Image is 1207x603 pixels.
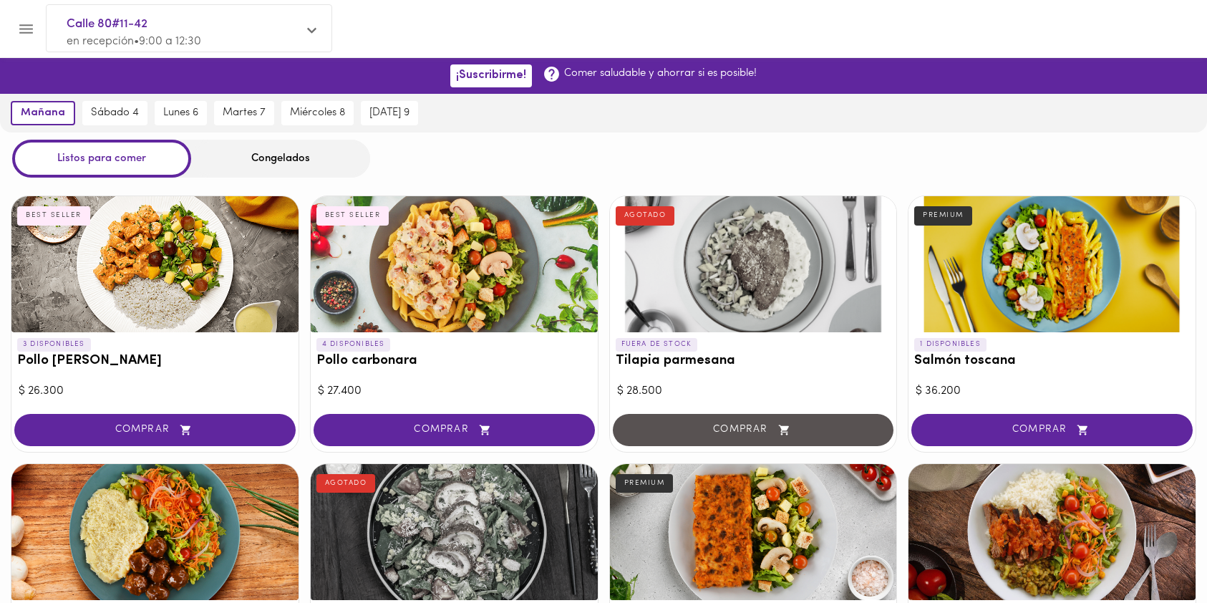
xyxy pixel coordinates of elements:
[67,36,201,47] span: en recepción • 9:00 a 12:30
[17,338,91,351] p: 3 DISPONIBLES
[616,474,674,493] div: PREMIUM
[67,15,297,34] span: Calle 80#11-42
[12,140,191,178] div: Listos para comer
[914,354,1190,369] h3: Salmón toscana
[191,140,370,178] div: Congelados
[214,101,274,125] button: martes 7
[314,414,595,446] button: COMPRAR
[616,354,891,369] h3: Tilapia parmesana
[311,464,598,600] div: Ensalada Cordon Bleu
[911,414,1193,446] button: COMPRAR
[316,354,592,369] h3: Pollo carbonara
[19,383,291,400] div: $ 26.300
[564,66,757,81] p: Comer saludable y ahorrar si es posible!
[616,338,698,351] p: FUERA DE STOCK
[450,64,532,87] button: ¡Suscribirme!
[155,101,207,125] button: lunes 6
[916,383,1188,400] div: $ 36.200
[11,196,299,332] div: Pollo Tikka Massala
[290,107,345,120] span: miércoles 8
[914,338,987,351] p: 1 DISPONIBLES
[311,196,598,332] div: Pollo carbonara
[316,206,389,225] div: BEST SELLER
[17,354,293,369] h3: Pollo [PERSON_NAME]
[21,107,65,120] span: mañana
[908,196,1196,332] div: Salmón toscana
[32,424,278,436] span: COMPRAR
[331,424,577,436] span: COMPRAR
[929,424,1175,436] span: COMPRAR
[14,414,296,446] button: COMPRAR
[610,196,897,332] div: Tilapia parmesana
[318,383,591,400] div: $ 27.400
[908,464,1196,600] div: Caserito
[616,206,675,225] div: AGOTADO
[91,107,139,120] span: sábado 4
[281,101,354,125] button: miércoles 8
[369,107,409,120] span: [DATE] 9
[223,107,266,120] span: martes 7
[361,101,418,125] button: [DATE] 9
[11,464,299,600] div: Albóndigas BBQ
[9,11,44,47] button: Menu
[617,383,890,400] div: $ 28.500
[316,474,376,493] div: AGOTADO
[17,206,90,225] div: BEST SELLER
[914,206,972,225] div: PREMIUM
[163,107,198,120] span: lunes 6
[82,101,147,125] button: sábado 4
[11,101,75,125] button: mañana
[610,464,897,600] div: Lasagna Mixta
[316,338,391,351] p: 4 DISPONIBLES
[456,69,526,82] span: ¡Suscribirme!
